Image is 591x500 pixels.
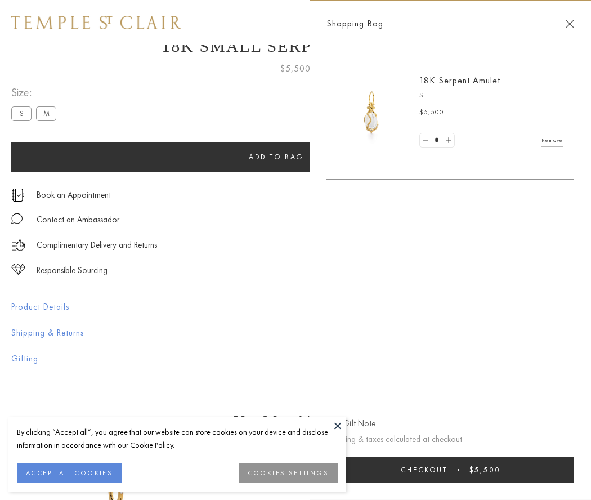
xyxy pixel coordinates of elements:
button: Checkout $5,500 [326,457,574,483]
div: By clicking “Accept all”, you agree that our website can store cookies on your device and disclos... [17,426,338,452]
p: Shipping & taxes calculated at checkout [326,432,574,447]
span: $5,500 [469,465,500,475]
button: Add to bag [11,142,541,172]
a: 18K Serpent Amulet [419,74,500,86]
img: icon_delivery.svg [11,238,25,252]
button: Close Shopping Bag [566,20,574,28]
button: Product Details [11,294,580,320]
img: MessageIcon-01_2.svg [11,213,23,224]
button: ACCEPT ALL COOKIES [17,463,122,483]
img: Temple St. Clair [11,16,181,29]
h1: 18K Small Serpent Amulet [11,37,580,56]
button: Gifting [11,346,580,372]
h3: You May Also Like [28,412,563,430]
span: $5,500 [280,61,311,76]
div: Contact an Ambassador [37,213,119,227]
button: Add Gift Note [326,417,375,431]
img: icon_sourcing.svg [11,264,25,275]
span: Checkout [401,465,447,475]
img: P51836-E11SERPPV [338,79,405,146]
label: S [11,106,32,120]
a: Book an Appointment [37,189,111,201]
p: Complimentary Delivery and Returns [37,238,157,252]
div: Responsible Sourcing [37,264,108,278]
span: Size: [11,83,61,102]
a: Set quantity to 0 [420,133,431,148]
span: Shopping Bag [326,16,383,31]
label: M [36,106,56,120]
a: Set quantity to 2 [442,133,454,148]
button: Shipping & Returns [11,320,580,346]
p: S [419,90,563,101]
span: $5,500 [419,107,444,118]
img: icon_appointment.svg [11,189,25,202]
a: Remove [541,134,563,146]
span: Add to bag [249,152,304,162]
button: COOKIES SETTINGS [239,463,338,483]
